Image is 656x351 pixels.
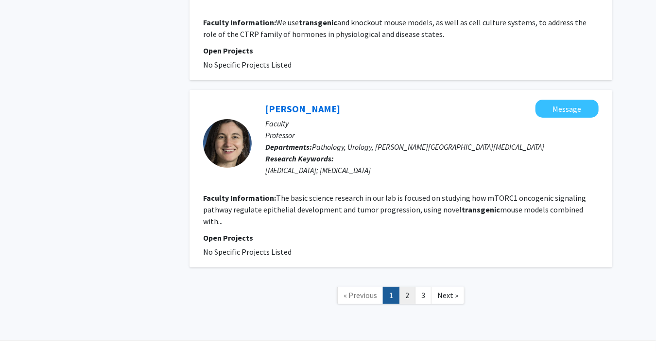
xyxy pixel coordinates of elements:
[203,45,599,56] p: Open Projects
[203,193,586,226] fg-read-more: The basic science research in our lab is focused on studying how mTORC1 oncogenic signaling pathw...
[203,232,599,244] p: Open Projects
[535,100,599,118] button: Message Tamara Lotan
[203,60,292,70] span: No Specific Projects Listed
[431,287,465,304] a: Next
[203,247,292,257] span: No Specific Projects Listed
[399,287,415,304] a: 2
[462,205,500,214] b: transgenic
[265,118,599,129] p: Faculty
[312,142,544,152] span: Pathology, Urology, [PERSON_NAME][GEOGRAPHIC_DATA][MEDICAL_DATA]
[437,290,458,300] span: Next »
[415,287,432,304] a: 3
[344,290,377,300] span: « Previous
[203,18,276,27] b: Faculty Information:
[190,277,612,316] nav: Page navigation
[265,142,312,152] b: Departments:
[265,154,334,163] b: Research Keywords:
[203,193,276,203] b: Faculty Information:
[337,287,383,304] a: Previous Page
[7,307,41,344] iframe: Chat
[299,18,337,27] b: transgenic
[203,18,587,39] fg-read-more: We use and knockout mouse models, as well as cell culture systems, to address the role of the CTR...
[383,287,399,304] a: 1
[265,129,599,141] p: Professor
[265,103,340,115] a: [PERSON_NAME]
[265,164,599,176] div: [MEDICAL_DATA]; [MEDICAL_DATA]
